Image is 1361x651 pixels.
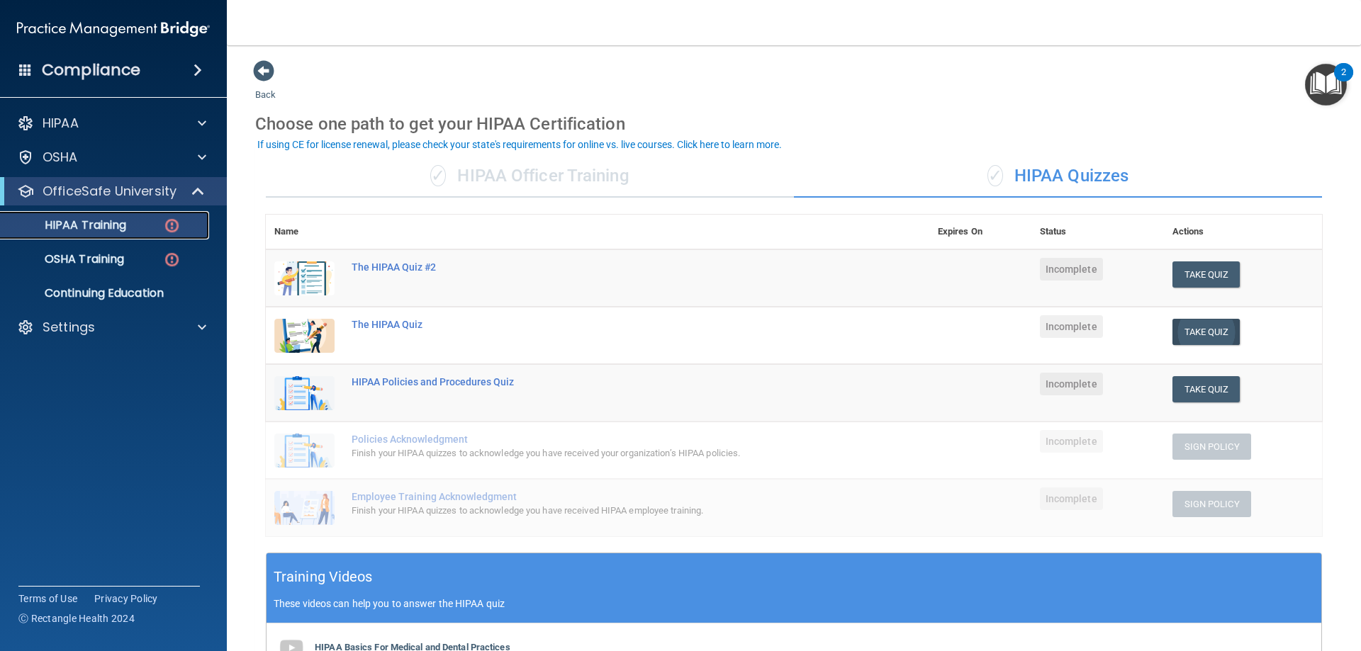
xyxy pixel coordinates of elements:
a: Back [255,72,276,100]
a: Privacy Policy [94,591,158,606]
div: 2 [1341,72,1346,91]
th: Expires On [929,215,1031,249]
div: Finish your HIPAA quizzes to acknowledge you have received HIPAA employee training. [352,502,858,519]
img: danger-circle.6113f641.png [163,251,181,268]
th: Status [1031,215,1164,249]
th: Actions [1164,215,1322,249]
div: HIPAA Officer Training [266,155,794,198]
span: Ⓒ Rectangle Health 2024 [18,611,135,625]
a: OfficeSafe University [17,183,206,200]
p: OSHA Training [9,252,124,266]
img: danger-circle.6113f641.png [163,217,181,234]
button: Take Quiz [1172,319,1240,345]
img: PMB logo [17,15,210,43]
p: OfficeSafe University [43,183,177,200]
p: OSHA [43,149,78,166]
h4: Compliance [42,60,140,80]
div: The HIPAA Quiz [352,319,858,330]
div: HIPAA Quizzes [794,155,1322,198]
div: Employee Training Acknowledgment [352,491,858,502]
span: Incomplete [1040,487,1103,510]
button: Sign Policy [1172,434,1251,460]
h5: Training Videos [274,565,373,589]
span: Incomplete [1040,258,1103,281]
span: ✓ [430,165,446,186]
a: Terms of Use [18,591,77,606]
a: Settings [17,319,206,336]
button: Take Quiz [1172,261,1240,288]
p: HIPAA [43,115,79,132]
div: Policies Acknowledgment [352,434,858,445]
p: HIPAA Training [9,218,126,232]
div: Finish your HIPAA quizzes to acknowledge you have received your organization’s HIPAA policies. [352,445,858,462]
button: Open Resource Center, 2 new notifications [1305,64,1347,106]
a: HIPAA [17,115,206,132]
span: Incomplete [1040,430,1103,453]
a: OSHA [17,149,206,166]
span: Incomplete [1040,373,1103,395]
p: Continuing Education [9,286,203,300]
div: If using CE for license renewal, please check your state's requirements for online vs. live cours... [257,140,782,149]
p: Settings [43,319,95,336]
button: Take Quiz [1172,376,1240,402]
button: Sign Policy [1172,491,1251,517]
div: Choose one path to get your HIPAA Certification [255,103,1333,145]
p: These videos can help you to answer the HIPAA quiz [274,598,1314,609]
span: Incomplete [1040,315,1103,338]
div: HIPAA Policies and Procedures Quiz [352,376,858,387]
span: ✓ [987,165,1003,186]
div: The HIPAA Quiz #2 [352,261,858,273]
button: If using CE for license renewal, please check your state's requirements for online vs. live cours... [255,137,784,152]
th: Name [266,215,343,249]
